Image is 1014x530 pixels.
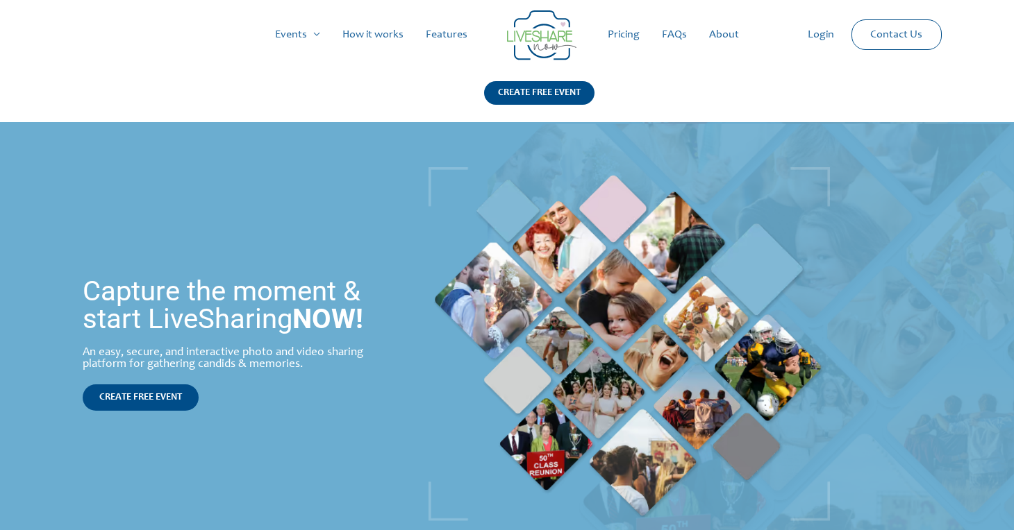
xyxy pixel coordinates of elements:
a: FAQs [651,12,698,57]
div: CREATE FREE EVENT [484,81,595,105]
a: CREATE FREE EVENT [83,384,199,411]
a: Features [415,12,479,57]
a: How it works [331,12,415,57]
h1: Capture the moment & start LiveSharing [83,277,402,333]
a: About [698,12,750,57]
a: CREATE FREE EVENT [484,81,595,122]
a: Events [264,12,331,57]
img: Group 14 | Live Photo Slideshow for Events | Create Free Events Album for Any Occasion [507,10,576,60]
nav: Site Navigation [24,12,990,57]
a: Login [797,12,845,57]
img: home_banner_pic | Live Photo Slideshow for Events | Create Free Events Album for Any Occasion [429,167,830,521]
a: Pricing [597,12,651,57]
span: CREATE FREE EVENT [99,393,182,402]
div: An easy, secure, and interactive photo and video sharing platform for gathering candids & memories. [83,347,402,370]
strong: NOW! [292,302,363,335]
a: Contact Us [859,20,933,49]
